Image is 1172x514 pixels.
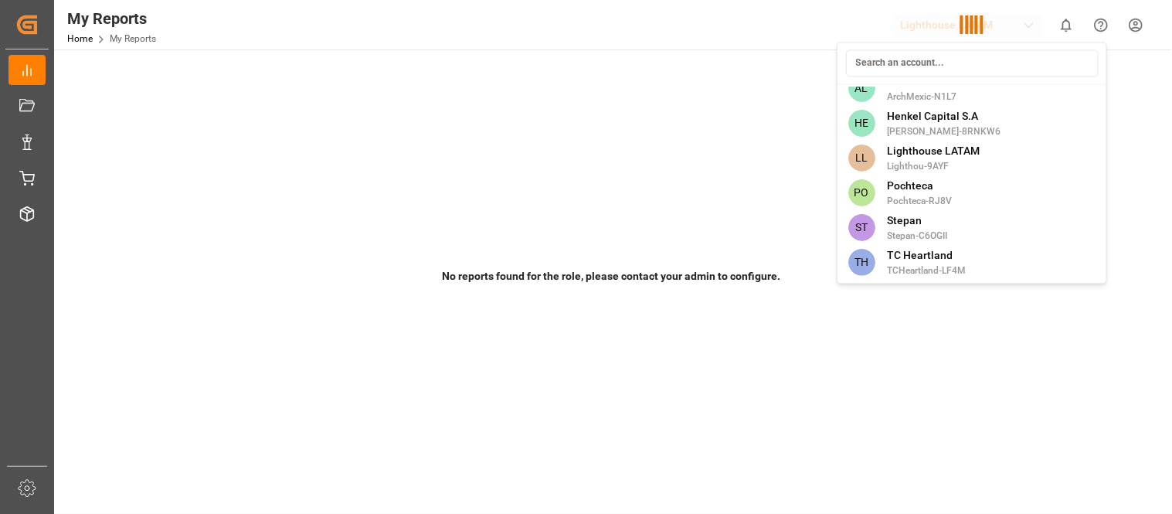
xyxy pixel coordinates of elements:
p: No reports found for the role, please contact your admin to configure. [443,268,781,284]
button: show 0 new notifications [1049,8,1084,43]
button: Help Center [1084,8,1119,43]
div: My Reports [67,7,156,30]
input: Search an account... [846,49,1099,77]
a: Home [67,33,93,44]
